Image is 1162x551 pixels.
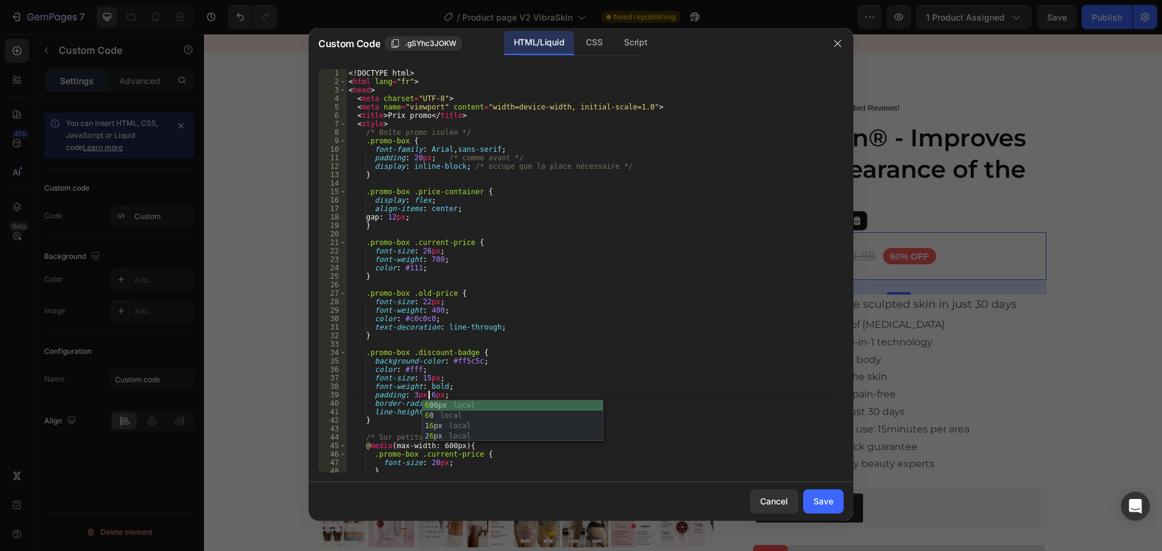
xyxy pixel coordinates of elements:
div: 23 [318,255,347,264]
div: 14 [318,179,347,187]
span: Custom Code [318,36,380,51]
div: Save [813,495,833,507]
div: 21 [318,238,347,247]
span: $149.99 [559,210,616,234]
div: CSS [576,31,612,55]
div: 48 [318,467,347,475]
div: 45 [318,442,347,450]
div: 29 [318,306,347,315]
div: 34 [318,348,347,357]
div: 31 [318,323,347,331]
div: 18 [318,213,347,221]
div: 37 [318,374,347,382]
div: 46 [318,450,347,458]
div: 10 [318,145,347,154]
div: 5 [318,103,347,111]
div: 6 [318,111,347,120]
div: 15 [318,187,347,196]
button: .gSYhc3JOKW [385,36,462,51]
div: 2 [318,77,347,86]
div: 9 [318,137,347,145]
div: 35 [318,357,347,365]
div: 19 [318,221,347,230]
div: HTML/Liquid [504,31,574,55]
div: Open Intercom Messenger [1121,492,1150,521]
div: 27 [318,289,347,298]
div: 24 [318,264,347,272]
div: 26 [318,281,347,289]
span: Reveal firmer, more sculpted skin in just 30 days [548,264,813,277]
div: 44 [318,433,347,442]
p: ✔️ Visible reduction of [MEDICAL_DATA] ✔️ New VibraSkin™ 3-in-1 technology ✔️ For all areas of th... [548,282,841,439]
h1: Vibraskin® - Improves the appearance of the skin [547,87,842,184]
span: .gSYhc3JOKW [405,38,456,49]
div: 20 [318,230,347,238]
div: 39 [318,391,347,399]
div: 33 [318,340,347,348]
div: 28 [318,298,347,306]
img: KachingBundles.png [562,467,576,481]
div: 47 [318,458,347,467]
div: 11 [318,154,347,162]
div: 1 [318,69,347,77]
button: Save [803,489,844,514]
div: 36 [318,365,347,374]
div: 7 [318,120,347,128]
div: 38 [318,382,347,391]
div: Cancel [760,495,788,507]
button: Cancel [750,489,798,514]
div: 42 [318,416,347,425]
div: 32 [318,331,347,340]
div: 12 [318,162,347,171]
div: 43 [318,425,347,433]
p: 2,500+ Verified Reviews! [609,68,695,80]
div: 41 [318,408,347,416]
div: 13 [318,171,347,179]
div: Custom Code [562,181,614,192]
div: Script [614,31,657,55]
div: 25 [318,272,347,281]
div: 17 [318,204,347,213]
div: 16 [318,196,347,204]
div: 4 [318,94,347,103]
span: 60% OFF [679,214,732,230]
span: $299.98 [623,212,672,232]
div: 8 [318,128,347,137]
div: 3 [318,86,347,94]
div: 22 [318,247,347,255]
button: Kaching Bundles [552,460,659,489]
div: 30 [318,315,347,323]
div: Kaching Bundles [586,467,649,480]
div: 40 [318,399,347,408]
